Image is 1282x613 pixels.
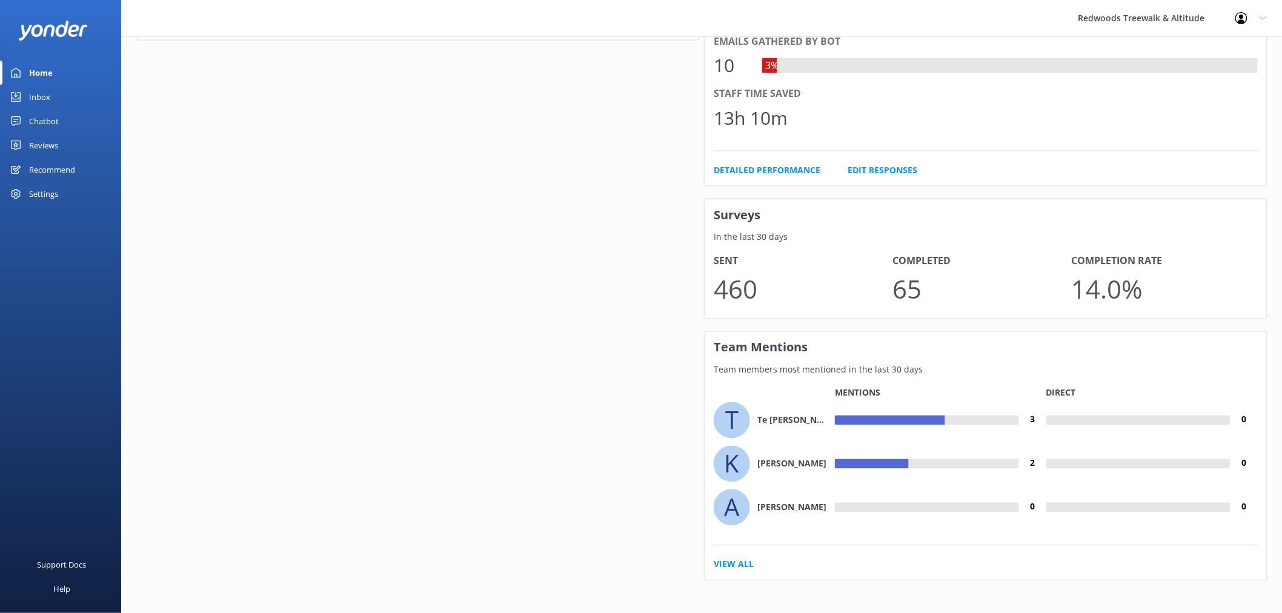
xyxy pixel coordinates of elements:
div: Recommend [29,157,75,182]
h4: 0 [1019,500,1046,514]
div: Staff time saved [714,86,1258,102]
p: Direct [1046,387,1076,399]
div: Chatbot [29,109,59,133]
h4: 3 [1019,413,1046,426]
div: Emails gathered by bot [714,34,1258,50]
h4: 0 [1231,500,1258,514]
div: A [714,489,750,526]
h4: Completion Rate [1072,254,1250,270]
h4: [PERSON_NAME] [757,501,826,514]
div: Home [29,61,53,85]
a: View All [714,558,754,571]
p: 460 [714,269,892,310]
h4: 2 [1019,457,1046,470]
p: 65 [892,269,1071,310]
div: Help [53,577,70,601]
img: yonder-white-logo.png [18,21,88,41]
h4: 0 [1231,413,1258,426]
div: Settings [29,182,58,206]
div: T [714,402,750,439]
div: 3% [762,58,782,74]
p: 14.0 % [1072,269,1250,310]
a: Edit Responses [848,164,917,177]
div: Reviews [29,133,58,157]
a: Detailed Performance [714,164,820,177]
div: K [714,446,750,482]
div: 13h 10m [714,104,788,133]
h3: Surveys [705,199,1267,231]
div: Support Docs [38,552,87,577]
div: Inbox [29,85,50,109]
h3: Team Mentions [705,332,1267,363]
p: Mentions [835,387,880,399]
h4: Sent [714,254,892,270]
h4: Te [PERSON_NAME] [757,414,828,427]
p: In the last 30 days [705,231,1267,244]
p: Team members most mentioned in the last 30 days [705,363,1267,377]
h4: Completed [892,254,1071,270]
h4: [PERSON_NAME] [757,457,826,471]
div: 10 [714,51,750,80]
h4: 0 [1231,457,1258,470]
